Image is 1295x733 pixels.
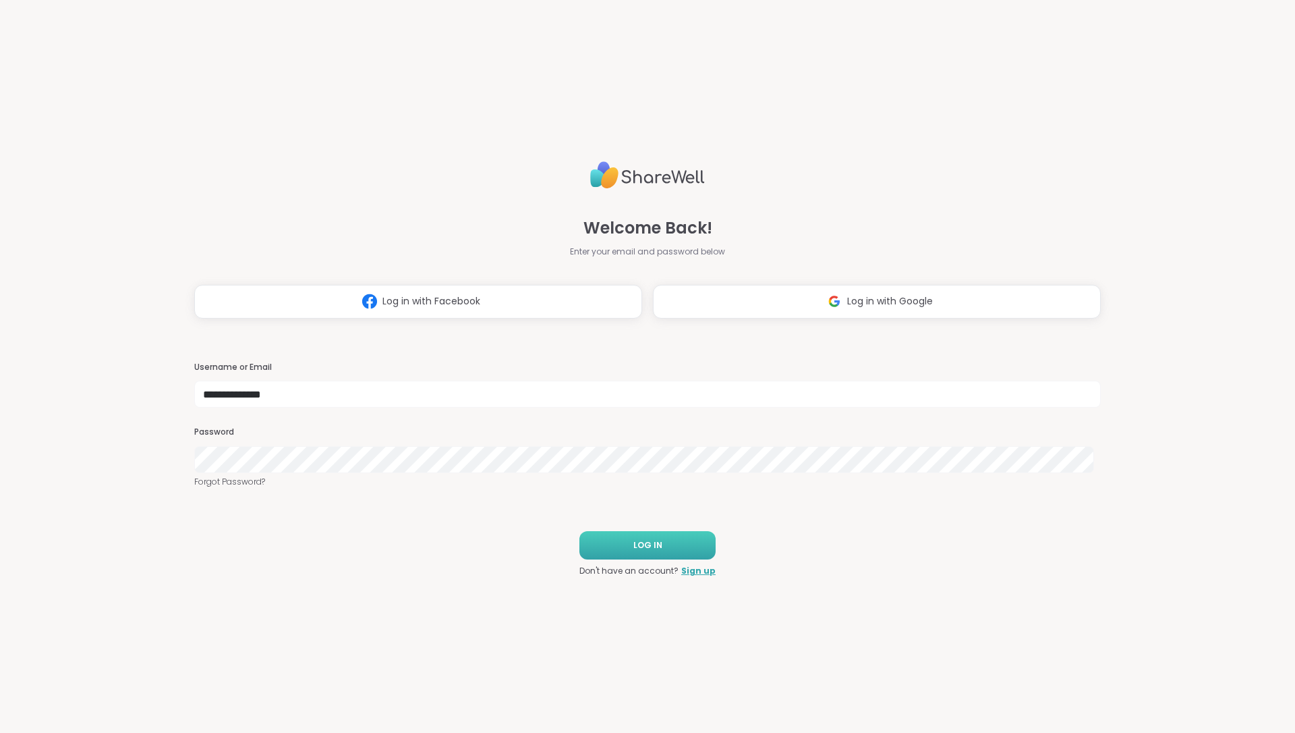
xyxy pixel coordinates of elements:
span: Log in with Facebook [382,294,480,308]
img: ShareWell Logo [590,156,705,194]
span: Log in with Google [847,294,933,308]
span: Enter your email and password below [570,246,725,258]
img: ShareWell Logomark [357,289,382,314]
a: Sign up [681,565,716,577]
span: Don't have an account? [579,565,679,577]
button: LOG IN [579,531,716,560]
a: Forgot Password? [194,476,1101,488]
img: ShareWell Logomark [822,289,847,314]
h3: Password [194,427,1101,438]
span: LOG IN [633,539,662,551]
button: Log in with Facebook [194,285,642,319]
button: Log in with Google [653,285,1101,319]
span: Welcome Back! [583,216,712,240]
h3: Username or Email [194,362,1101,373]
